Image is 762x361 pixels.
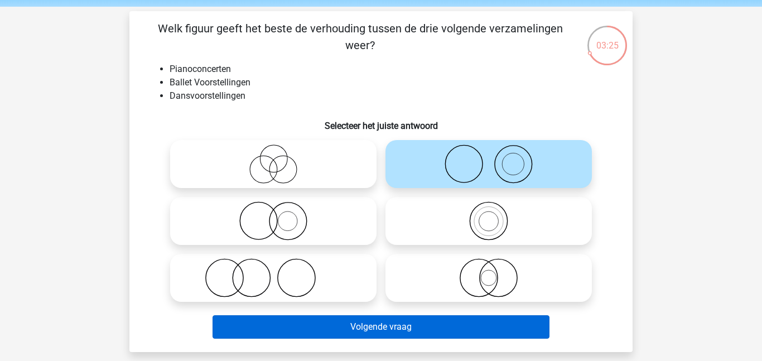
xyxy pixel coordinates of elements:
button: Volgende vraag [213,315,550,339]
li: Dansvoorstellingen [170,89,615,103]
div: 03:25 [586,25,628,52]
p: Welk figuur geeft het beste de verhouding tussen de drie volgende verzamelingen weer? [147,20,573,54]
li: Ballet Voorstellingen [170,76,615,89]
h6: Selecteer het juiste antwoord [147,112,615,131]
li: Pianoconcerten [170,62,615,76]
